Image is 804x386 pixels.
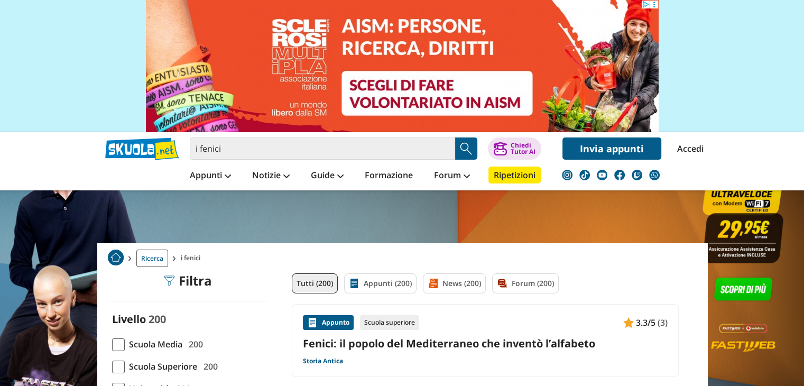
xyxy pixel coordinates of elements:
img: Forum filtro contenuto [497,278,507,289]
a: Accedi [677,137,699,160]
a: Fenici: il popolo del Mediterraneo che inventò l’alfabeto [303,336,668,351]
a: Tutti (200) [292,273,338,293]
div: Filtra [164,273,212,288]
img: youtube [597,170,607,180]
a: Forum (200) [492,273,559,293]
a: Guide [308,167,346,186]
a: Invia appunti [562,137,661,160]
a: Forum [431,167,473,186]
img: WhatsApp [649,170,660,180]
span: 200 [149,312,166,326]
span: 3.3/5 [636,316,655,329]
span: 200 [184,337,203,351]
img: Appunti contenuto [307,317,318,328]
input: Cerca appunti, riassunti o versioni [190,137,455,160]
label: Livello [112,312,146,326]
img: Filtra filtri mobile [164,275,174,286]
span: i fenici [181,250,205,267]
span: (3) [658,316,668,329]
img: Cerca appunti, riassunti o versioni [458,141,474,157]
a: Ripetizioni [488,167,541,183]
div: Appunto [303,315,354,330]
img: Appunti filtro contenuto [349,278,359,289]
a: Storia Antica [303,357,343,365]
img: instagram [562,170,572,180]
span: 200 [199,360,218,373]
img: Appunti contenuto [623,317,634,328]
button: ChiediTutor AI [488,137,541,160]
img: facebook [614,170,625,180]
a: Formazione [362,167,415,186]
div: Chiedi Tutor AI [510,142,535,155]
button: Search Button [455,137,477,160]
a: Appunti (200) [344,273,417,293]
a: News (200) [423,273,486,293]
span: Scuola Media [125,337,182,351]
img: tiktok [579,170,590,180]
img: News filtro contenuto [428,278,438,289]
a: Home [108,250,124,267]
img: twitch [632,170,642,180]
a: Ricerca [136,250,168,267]
div: Scuola superiore [360,315,419,330]
a: Appunti [187,167,234,186]
span: Scuola Superiore [125,360,197,373]
img: Home [108,250,124,265]
a: Notizie [249,167,292,186]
